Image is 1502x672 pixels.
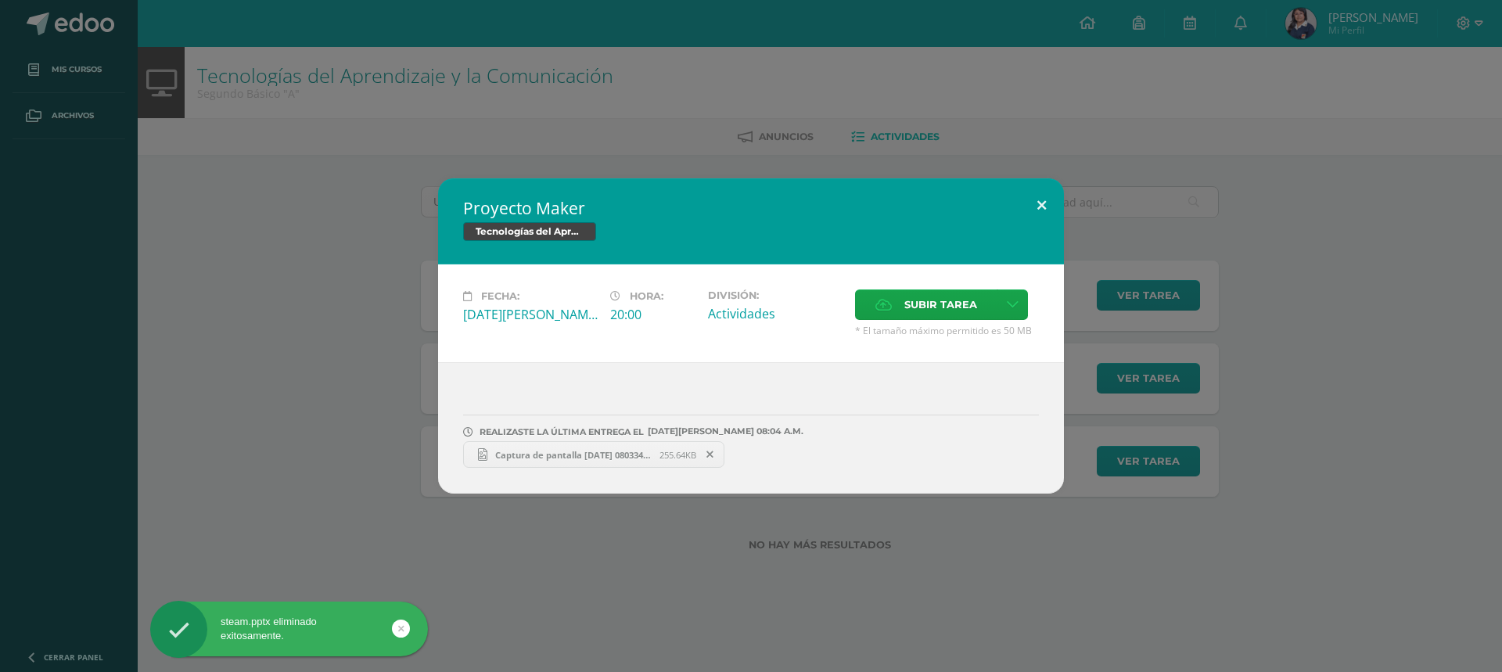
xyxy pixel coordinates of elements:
[463,306,598,323] div: [DATE][PERSON_NAME]
[904,290,977,319] span: Subir tarea
[150,615,428,643] div: steam.pptx eliminado exitosamente.
[463,222,596,241] span: Tecnologías del Aprendizaje y la Comunicación
[708,289,843,301] label: División:
[697,446,724,463] span: Remover entrega
[463,197,1039,219] h2: Proyecto Maker
[610,306,695,323] div: 20:00
[480,426,644,437] span: REALIZASTE LA ÚLTIMA ENTREGA EL
[481,290,519,302] span: Fecha:
[1019,178,1064,232] button: Close (Esc)
[708,305,843,322] div: Actividades
[644,431,803,432] span: [DATE][PERSON_NAME] 08:04 A.M.
[630,290,663,302] span: Hora:
[487,449,659,461] span: Captura de pantalla [DATE] 080334.png
[855,324,1039,337] span: * El tamaño máximo permitido es 50 MB
[463,441,724,468] a: Captura de pantalla [DATE] 080334.png 255.64KB
[659,449,696,461] span: 255.64KB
